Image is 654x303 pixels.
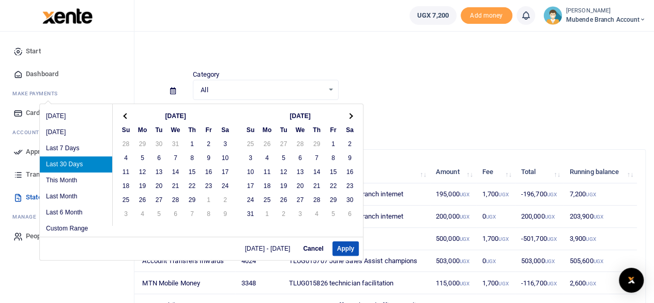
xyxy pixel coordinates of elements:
[242,165,259,179] td: 10
[292,151,309,165] td: 6
[134,207,151,221] td: 4
[184,207,201,221] td: 7
[566,7,646,16] small: [PERSON_NAME]
[151,151,168,165] td: 6
[8,102,126,124] a: Cards
[309,193,325,207] td: 28
[193,69,219,80] label: Category
[477,272,515,294] td: 1,700
[235,250,283,272] td: 4024
[409,6,457,25] a: UGX 7,200
[430,228,477,250] td: 500,000
[201,165,217,179] td: 16
[134,151,151,165] td: 5
[134,179,151,193] td: 19
[342,193,358,207] td: 30
[26,69,58,79] span: Dashboard
[168,179,184,193] td: 21
[184,193,201,207] td: 29
[168,123,184,137] th: We
[26,192,60,203] span: Statements
[309,179,325,193] td: 21
[283,272,430,294] td: TLUG015826 technician facilitation
[276,193,292,207] td: 26
[201,137,217,151] td: 2
[151,179,168,193] td: 20
[151,207,168,221] td: 5
[276,151,292,165] td: 5
[259,137,276,151] td: 26
[292,137,309,151] td: 28
[184,151,201,165] td: 8
[477,161,515,183] th: Fee: activate to sort column ascending
[134,137,151,151] td: 29
[547,192,557,197] small: UGX
[498,281,508,286] small: UGX
[242,123,259,137] th: Su
[8,163,126,186] a: Transactions
[325,123,342,137] th: Fr
[40,172,112,189] li: This Month
[118,151,134,165] td: 4
[168,207,184,221] td: 6
[217,179,234,193] td: 24
[235,272,283,294] td: 3348
[118,165,134,179] td: 11
[292,179,309,193] td: 20
[292,193,309,207] td: 27
[543,6,562,25] img: profile-user
[217,165,234,179] td: 17
[8,225,126,248] a: People
[430,161,477,183] th: Amount: activate to sort column ascending
[547,236,557,242] small: UGX
[118,193,134,207] td: 25
[134,165,151,179] td: 12
[184,179,201,193] td: 22
[564,183,637,206] td: 7,200
[201,179,217,193] td: 23
[242,193,259,207] td: 24
[201,123,217,137] th: Fr
[242,137,259,151] td: 25
[242,207,259,221] td: 31
[292,165,309,179] td: 13
[486,214,496,220] small: UGX
[40,221,112,237] li: Custom Range
[201,207,217,221] td: 8
[564,206,637,228] td: 203,900
[184,137,201,151] td: 1
[586,192,596,197] small: UGX
[486,258,496,264] small: UGX
[619,268,644,293] div: Open Intercom Messenger
[430,250,477,272] td: 503,000
[515,272,564,294] td: -116,700
[566,15,646,24] span: Mubende Branch Account
[543,6,646,25] a: profile-user [PERSON_NAME] Mubende Branch Account
[544,214,554,220] small: UGX
[245,246,295,252] span: [DATE] - [DATE]
[259,165,276,179] td: 11
[41,11,93,19] a: logo-small logo-large logo-large
[342,165,358,179] td: 16
[259,193,276,207] td: 25
[201,85,323,95] span: All
[342,123,358,137] th: Sa
[40,156,112,172] li: Last 30 Days
[20,128,59,136] span: countability
[461,11,512,19] a: Add money
[332,241,359,256] button: Apply
[8,209,126,225] li: M
[259,109,342,123] th: [DATE]
[8,140,126,163] a: Approvals
[26,46,41,56] span: Start
[547,281,557,286] small: UGX
[118,179,134,193] td: 18
[151,123,168,137] th: Tu
[477,228,515,250] td: 1,700
[8,40,126,63] a: Start
[184,165,201,179] td: 15
[564,272,637,294] td: 2,600
[459,281,469,286] small: UGX
[40,140,112,156] li: Last 7 Days
[242,151,259,165] td: 3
